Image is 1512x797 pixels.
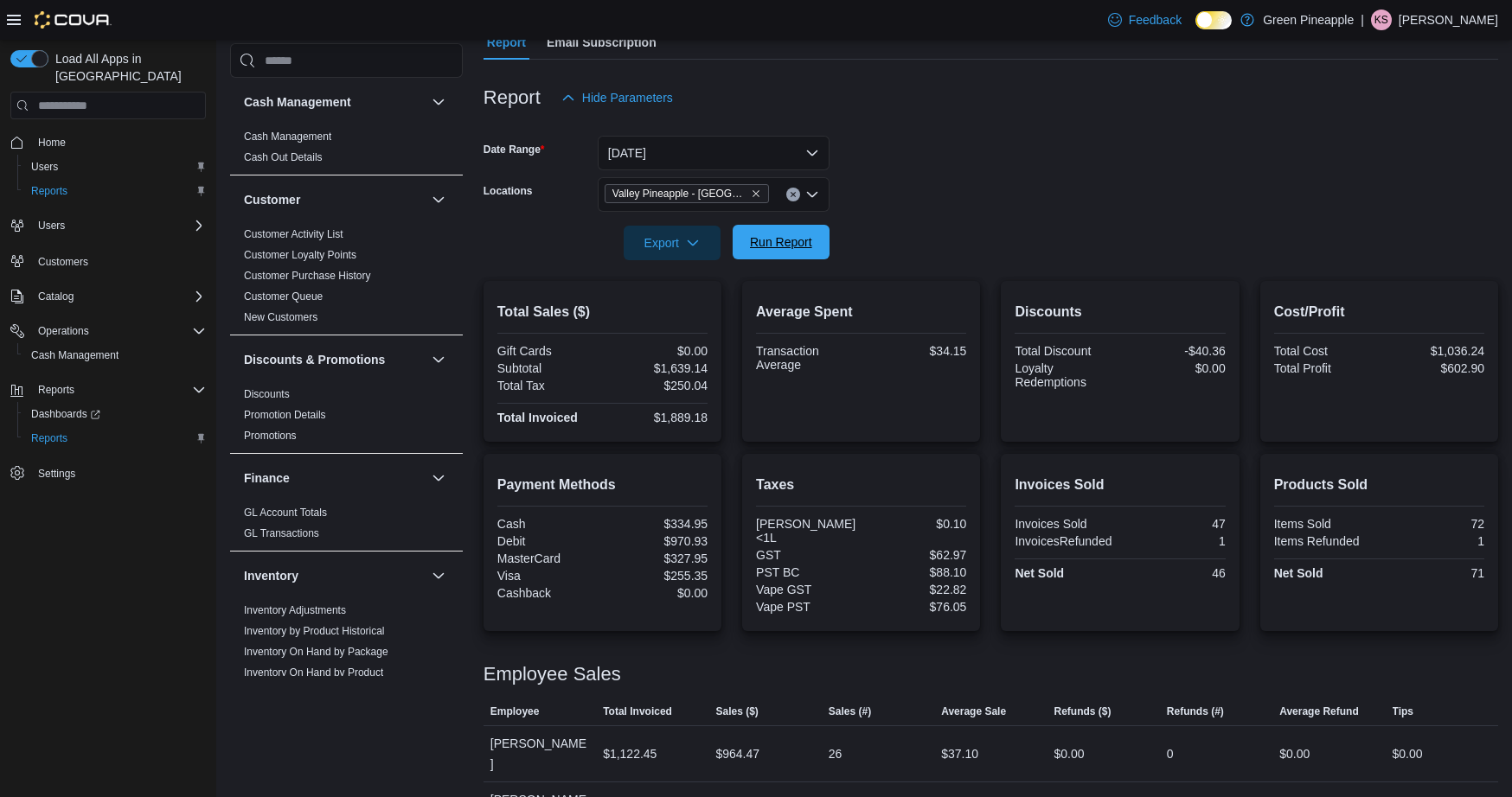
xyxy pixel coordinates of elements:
[1393,743,1423,764] div: $0.00
[244,290,323,303] a: Customer Queue
[497,411,578,424] strong: Total Invoiced
[497,344,599,358] div: Gift Cards
[715,743,759,764] div: $964.47
[733,225,830,259] button: Run Report
[605,586,708,600] div: $0.00
[582,89,673,106] span: Hide Parameters
[244,430,297,442] a: Promotions
[497,586,599,600] div: Cashback
[24,345,125,366] a: Cash Management
[865,344,967,358] div: $34.15
[244,408,326,422] span: Promotion Details
[38,383,74,397] span: Reports
[31,463,82,484] a: Settings
[244,666,383,679] span: Inventory On Hand by Product
[244,507,327,519] a: GL Account Totals
[3,378,213,402] button: Reports
[17,343,213,367] button: Cash Management
[244,191,300,208] h3: Customer
[1124,517,1226,531] div: 47
[17,179,213,203] button: Reports
[1382,361,1484,375] div: $602.90
[605,344,708,358] div: $0.00
[244,526,319,540] span: GL Transactions
[244,151,323,163] a: Cash Out Details
[1274,344,1376,358] div: Total Cost
[598,136,830,170] button: [DATE]
[230,126,463,175] div: Cash Management
[1054,743,1085,764] div: $0.00
[605,534,708,548] div: $970.93
[31,321,96,341] button: Operations
[24,345,206,366] span: Cash Management
[756,517,858,545] div: [PERSON_NAME] <1L
[603,743,657,764] div: $1,122.45
[244,646,388,658] a: Inventory On Hand by Package
[38,219,65,233] span: Users
[1274,517,1376,531] div: Items Sold
[605,411,708,424] div: $1,889.18
[3,319,213,343] button: Operations
[1015,534,1117,548] div: InvoicesRefunded
[865,583,967,596] div: $22.82
[428,349,449,370] button: Discounts & Promotions
[1382,566,1484,580] div: 71
[756,344,858,372] div: Transaction Average
[490,705,540,718] span: Employee
[3,248,213,273] button: Customers
[244,228,343,240] a: Customer Activity List
[751,188,761,199] button: Remove Valley Pineapple - Fruitvale from selection in this group
[24,428,74,449] a: Reports
[17,155,213,179] button: Users
[244,93,351,111] h3: Cash Management
[244,469,425,487] button: Finance
[1274,475,1484,495] h2: Products Sold
[756,583,858,596] div: Vape GST
[1015,344,1117,358] div: Total Discount
[634,226,710,260] span: Export
[1382,517,1484,531] div: 72
[230,224,463,335] div: Customer
[1167,743,1174,764] div: 0
[605,552,708,565] div: $327.95
[244,624,385,638] span: Inventory by Product Historical
[17,426,213,450] button: Reports
[24,181,206,201] span: Reports
[24,404,206,424] span: Dashboards
[31,250,206,271] span: Customers
[244,130,331,143] span: Cash Management
[1374,10,1388,30] span: KS
[38,290,74,303] span: Catalog
[244,603,346,617] span: Inventory Adjustments
[865,517,967,531] div: $0.10
[941,743,978,764] div: $37.10
[31,379,206,400] span: Reports
[497,361,599,375] div: Subtotal
[244,249,356,261] a: Customer Loyalty Points
[547,25,657,60] span: Email Subscription
[1129,11,1182,29] span: Feedback
[244,666,383,679] a: Inventory On Hand by Product
[1195,11,1232,29] input: Dark Mode
[554,80,680,115] button: Hide Parameters
[484,664,621,685] h3: Employee Sales
[3,214,213,238] button: Users
[1382,534,1484,548] div: 1
[1015,566,1064,580] strong: Net Sold
[38,255,88,269] span: Customers
[487,25,526,60] span: Report
[497,552,599,565] div: MasterCard
[715,705,758,718] span: Sales ($)
[24,404,107,424] a: Dashboards
[605,569,708,583] div: $255.35
[31,286,80,307] button: Catalog
[3,461,213,486] button: Settings
[756,548,858,562] div: GST
[244,351,425,368] button: Discounts & Promotions
[941,705,1006,718] span: Average Sale
[1015,475,1225,495] h2: Invoices Sold
[38,324,89,338] span: Operations
[805,188,819,201] button: Open list of options
[484,143,545,156] label: Date Range
[1124,344,1226,358] div: -$40.36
